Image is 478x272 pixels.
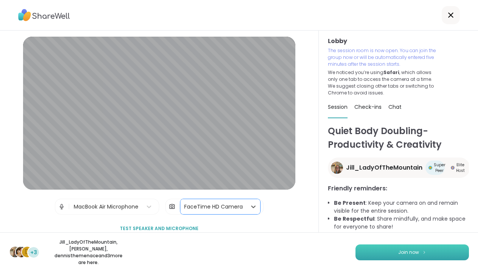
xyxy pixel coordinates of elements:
[451,166,455,170] img: Elite Host
[68,199,70,214] span: |
[334,215,469,231] li: : Share mindfully, and make space for everyone to share!
[16,247,26,257] img: LuAnn
[334,215,374,223] b: Be Respectful
[18,6,70,24] img: ShareWell Logo
[346,163,422,172] span: Jill_LadyOfTheMountain
[328,184,469,193] h3: Friendly reminders:
[328,37,469,46] h3: Lobby
[25,247,29,257] span: d
[58,199,65,214] img: Microphone
[178,199,180,214] span: |
[331,162,343,174] img: Jill_LadyOfTheMountain
[388,103,402,111] span: Chat
[184,203,243,211] div: FaceTime HD Camera
[434,162,445,173] span: Super Peer
[334,231,371,238] b: Avoid Advice
[456,162,465,173] span: Elite Host
[355,244,469,260] button: Join now
[117,221,202,236] button: Test speaker and microphone
[428,166,432,170] img: Super Peer
[328,47,437,68] p: The session room is now open. You can join the group now or will be automatically entered five mi...
[120,225,199,232] span: Test speaker and microphone
[10,247,20,257] img: Jill_LadyOfTheMountain
[328,103,348,111] span: Session
[334,199,469,215] li: : Keep your camera on and remain visible for the entire session.
[354,103,382,111] span: Check-ins
[169,199,175,214] img: Camera
[328,69,437,96] p: We noticed you’re using , which allows only one tab to access the camera at a time. We suggest cl...
[398,249,419,256] span: Join now
[328,124,469,151] h1: Quiet Body Doubling- Productivity & Creativity
[46,239,131,266] p: Jill_LadyOfTheMountain , [PERSON_NAME] , dennisthemenace and 3 more are here.
[422,250,427,254] img: ShareWell Logomark
[334,199,366,207] b: Be Present
[334,231,469,255] li: : Share your experiences rather than advice, as peers are not mental health professionals.
[383,69,399,76] b: Safari
[74,203,138,211] div: MacBook Air Microphone
[30,249,37,257] span: +3
[328,158,470,178] a: Jill_LadyOfTheMountainJill_LadyOfTheMountainSuper PeerSuper PeerElite HostElite Host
